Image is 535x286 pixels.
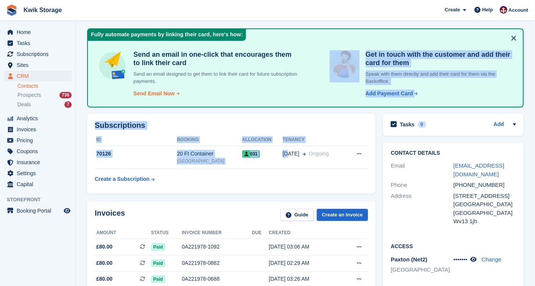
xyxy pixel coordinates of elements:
a: Preview store [63,206,72,215]
a: Create a Subscription [95,172,155,186]
span: 031 [242,150,260,158]
span: Pricing [17,135,62,146]
span: £80.00 [96,275,113,283]
span: Tasks [17,38,62,48]
a: menu [4,157,72,168]
h2: Invoices [95,209,125,221]
h2: Subscriptions [95,121,368,130]
div: [DATE] 03:06 AM [269,243,340,251]
span: Paid [151,275,165,283]
a: Add Payment Card [363,90,419,98]
span: Capital [17,179,62,190]
a: Prospects 736 [17,91,72,99]
div: 0A221978-0882 [182,259,252,267]
a: menu [4,168,72,179]
span: Invoices [17,124,62,135]
div: Phone [391,181,453,190]
div: Create a Subscription [95,175,150,183]
div: 70126 [95,150,177,158]
div: 7 [64,101,72,108]
span: Home [17,27,62,37]
span: £80.00 [96,243,113,251]
div: 0A221978-1092 [182,243,252,251]
th: Due [252,227,269,239]
a: menu [4,49,72,59]
span: Paxton (Net2) [391,256,427,263]
span: Booking Portal [17,205,62,216]
a: menu [4,71,72,81]
span: Deals [17,101,31,108]
div: 0A221978-0688 [182,275,252,283]
th: Amount [95,227,151,239]
a: menu [4,27,72,37]
th: Allocation [242,134,283,146]
span: Settings [17,168,62,179]
a: menu [4,179,72,190]
a: Guide [280,209,314,221]
span: Insurance [17,157,62,168]
span: CRM [17,71,62,81]
span: Account [508,6,528,14]
a: menu [4,60,72,70]
img: stora-icon-8386f47178a22dfd0bd8f6a31ec36ba5ce8667c1dd55bd0f319d3a0aa187defe.svg [6,5,17,16]
span: Storefront [7,196,75,204]
div: [DATE] 03:26 AM [269,275,340,283]
span: £80.00 [96,259,113,267]
div: 0 [418,121,426,128]
h4: Send an email in one-click that encourages them to link their card [130,50,299,67]
div: [GEOGRAPHIC_DATA] [177,158,242,165]
div: Wv13 1jh [454,217,516,226]
a: menu [4,124,72,135]
span: Paid [151,243,165,251]
div: Add Payment Card [366,90,413,98]
span: [DATE] [283,150,299,158]
a: menu [4,146,72,157]
span: Subscriptions [17,49,62,59]
div: Fully automate payments by linking their card, here's how: [88,29,246,41]
a: menu [4,135,72,146]
p: Send an email designed to get them to link their card for future subscription payments. [130,70,299,85]
a: menu [4,38,72,48]
a: Change [482,256,502,263]
div: Email [391,162,453,179]
div: 20 Ft Container [177,150,242,158]
div: [GEOGRAPHIC_DATA] [454,209,516,218]
a: Add [494,120,504,129]
a: Contacts [17,82,72,90]
div: 736 [59,92,72,98]
div: [PHONE_NUMBER] [454,181,516,190]
img: ellie tragonette [500,6,507,14]
h4: Get in touch with the customer and add their card for them [363,50,514,67]
th: Created [269,227,340,239]
a: Deals 7 [17,101,72,109]
div: Address [391,192,453,226]
span: Create [445,6,460,14]
th: Invoice number [182,227,252,239]
span: Paid [151,260,165,267]
span: Help [482,6,493,14]
a: menu [4,205,72,216]
span: ••••••• [454,256,468,263]
p: Speak with them directly and add their card for them via the Backoffice. [363,70,514,85]
h2: Tasks [400,121,415,128]
div: [GEOGRAPHIC_DATA] [454,200,516,209]
th: Status [151,227,182,239]
span: Prospects [17,92,41,99]
h2: Contact Details [391,150,516,156]
img: send-email-b5881ef4c8f827a638e46e229e590028c7e36e3a6c99d2365469aff88783de13.svg [97,50,127,81]
img: get-in-touch-e3e95b6451f4e49772a6039d3abdde126589d6f45a760754adfa51be33bf0f70.svg [330,50,360,80]
span: Coupons [17,146,62,157]
th: Tenancy [283,134,346,146]
h2: Access [391,242,516,250]
span: Ongoing [309,151,329,157]
div: [DATE] 02:29 AM [269,259,340,267]
li: [GEOGRAPHIC_DATA] [391,266,453,274]
div: Send Email Now [133,90,175,98]
a: Create an Invoice [317,209,368,221]
div: [STREET_ADDRESS] [454,192,516,201]
th: ID [95,134,177,146]
th: Booking [177,134,242,146]
a: Kwik Storage [20,4,65,16]
span: Analytics [17,113,62,124]
a: [EMAIL_ADDRESS][DOMAIN_NAME] [454,162,504,177]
